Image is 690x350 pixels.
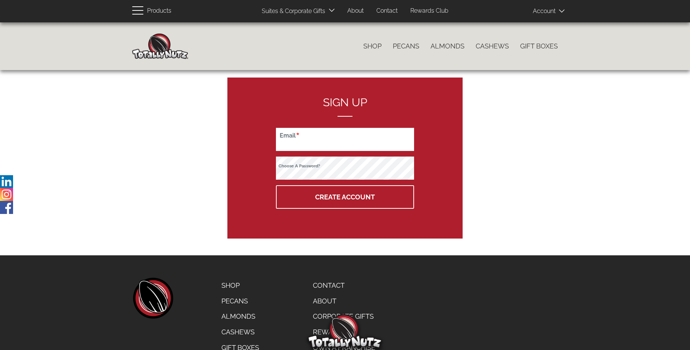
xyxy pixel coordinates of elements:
[307,278,381,293] a: Contact
[132,34,188,59] img: Home
[216,324,265,340] a: Cashews
[515,38,563,54] a: Gift Boxes
[276,185,414,209] button: Create Account
[470,38,515,54] a: Cashews
[405,4,454,18] a: Rewards Club
[425,38,470,54] a: Almonds
[216,278,265,293] a: Shop
[307,293,381,309] a: About
[147,6,171,16] span: Products
[307,309,381,324] a: Corporate Gifts
[216,309,265,324] a: Almonds
[358,38,387,54] a: Shop
[216,293,265,309] a: Pecans
[276,128,414,151] input: Your email address. We won’t share this with anyone.
[307,324,381,340] a: Rewards
[371,4,403,18] a: Contact
[308,314,382,348] img: Totally Nutz Logo
[342,4,369,18] a: About
[276,96,414,117] h2: Sign up
[132,278,173,319] a: home
[256,4,327,19] a: Suites & Corporate Gifts
[387,38,425,54] a: Pecans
